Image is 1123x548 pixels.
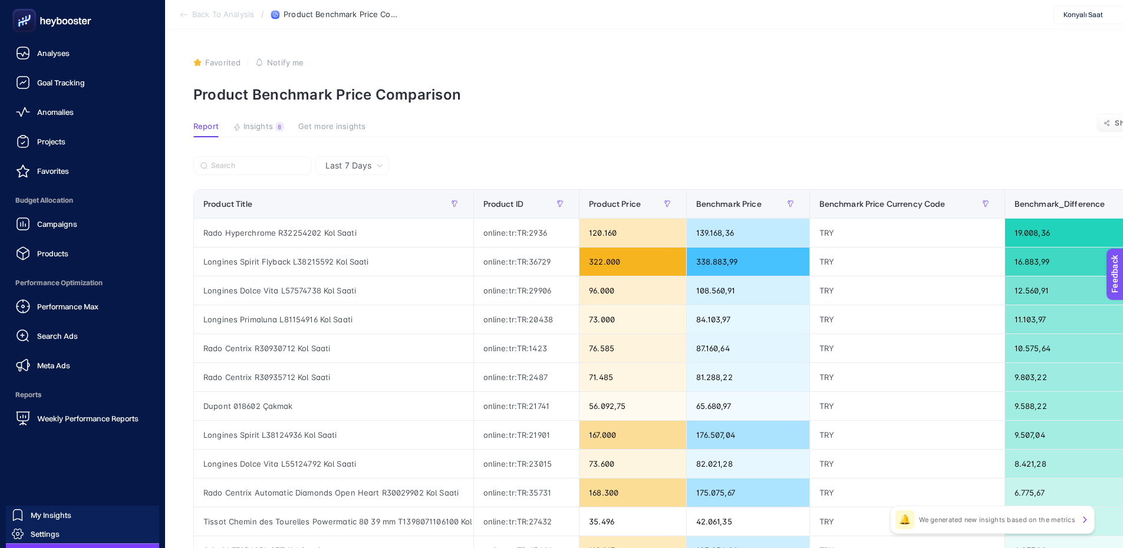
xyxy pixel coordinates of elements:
[194,478,473,507] div: Rado Centrix Automatic Diamonds Open Heart R30029902 Kol Saati
[9,295,156,318] a: Performance Max
[194,507,473,536] div: Tissot Chemin des Tourelles Powermatic 80 39 mm T1398071106100 Kol Saati
[9,100,156,124] a: Anomalies
[474,507,579,536] div: online:tr:TR:27432
[474,219,579,247] div: online:tr:TR:2936
[37,219,77,229] span: Campaigns
[810,247,1005,276] div: TRY
[37,414,139,423] span: Weekly Performance Reports
[696,199,762,209] span: Benchmark Price
[810,392,1005,420] div: TRY
[193,122,219,131] span: Report
[687,450,809,478] div: 82.021,28
[194,450,473,478] div: Longines Dolce Vita L55124792 Kol Saati
[9,383,156,407] span: Reports
[211,161,304,170] input: Search
[9,324,156,348] a: Search Ads
[687,334,809,362] div: 87.160,64
[579,219,686,247] div: 120.160
[275,122,284,131] div: 8
[6,524,159,543] a: Settings
[9,130,156,153] a: Projects
[474,421,579,449] div: online:tr:TR:21901
[810,507,1005,536] div: TRY
[579,421,686,449] div: 167.000
[205,58,241,67] span: Favorited
[579,507,686,536] div: 35.496
[895,510,914,529] div: 🔔
[579,305,686,334] div: 73.000
[37,361,70,370] span: Meta Ads
[6,506,159,524] a: My Insights
[1015,199,1105,209] span: Benchmark_Difference
[9,354,156,377] a: Meta Ads
[474,334,579,362] div: online:tr:TR:1423
[37,249,68,258] span: Products
[31,510,71,520] span: My Insights
[9,242,156,265] a: Products
[687,421,809,449] div: 176.507,04
[474,305,579,334] div: online:tr:TR:20438
[687,507,809,536] div: 42.061,35
[687,305,809,334] div: 84.103,97
[7,4,45,13] span: Feedback
[194,276,473,305] div: Longines Dolce Vita L57574738 Kol Saati
[267,58,304,67] span: Notify me
[579,276,686,305] div: 96.000
[919,515,1075,524] p: We generated new insights based on the metrics
[810,276,1005,305] div: TRY
[9,41,156,65] a: Analyses
[255,58,304,67] button: Notify me
[9,159,156,183] a: Favorites
[192,10,254,19] span: Back To Analysis
[687,478,809,507] div: 175.075,67
[194,421,473,449] div: Longines Spirit L38124936 Kol Saati
[589,199,641,209] span: Product Price
[687,247,809,276] div: 338.883,99
[810,421,1005,449] div: TRY
[284,10,401,19] span: Product Benchmark Price Comparison
[37,137,65,146] span: Projects
[687,392,809,420] div: 65.680,97
[194,363,473,391] div: Rado Centrix R30935712 Kol Saati
[193,58,241,67] button: Favorited
[474,478,579,507] div: online:tr:TR:35731
[194,219,473,247] div: Rado Hyperchrome R32254202 Kol Saati
[9,271,156,295] span: Performance Optimization
[37,78,85,87] span: Goal Tracking
[194,334,473,362] div: Rado Centrix R30930712 Kol Saati
[37,166,69,176] span: Favorites
[810,305,1005,334] div: TRY
[474,392,579,420] div: online:tr:TR:21741
[687,276,809,305] div: 108.560,91
[810,219,1005,247] div: TRY
[579,392,686,420] div: 56.092,75
[474,247,579,276] div: online:tr:TR:36729
[31,529,60,539] span: Settings
[37,331,78,341] span: Search Ads
[37,48,70,58] span: Analyses
[37,107,74,117] span: Anomalies
[687,363,809,391] div: 81.288,22
[298,122,365,131] span: Get more insights
[819,199,946,209] span: Benchmark Price Currency Code
[579,450,686,478] div: 73.600
[483,199,523,209] span: Product ID
[474,363,579,391] div: online:tr:TR:2487
[261,9,264,19] span: /
[243,122,273,131] span: Insights
[810,363,1005,391] div: TRY
[579,478,686,507] div: 168.300
[474,276,579,305] div: online:tr:TR:29906
[687,219,809,247] div: 139.168,36
[194,247,473,276] div: Longines Spirit Flyback L38215592 Kol Saati
[579,363,686,391] div: 71.485
[9,189,156,212] span: Budget Allocation
[325,160,371,171] span: Last 7 Days
[810,334,1005,362] div: TRY
[9,71,156,94] a: Goal Tracking
[194,305,473,334] div: Longines Primaluna L81154916 Kol Saati
[194,392,473,420] div: Dupont 018602 Çakmak
[203,199,252,209] span: Product Title
[474,450,579,478] div: online:tr:TR:23015
[810,450,1005,478] div: TRY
